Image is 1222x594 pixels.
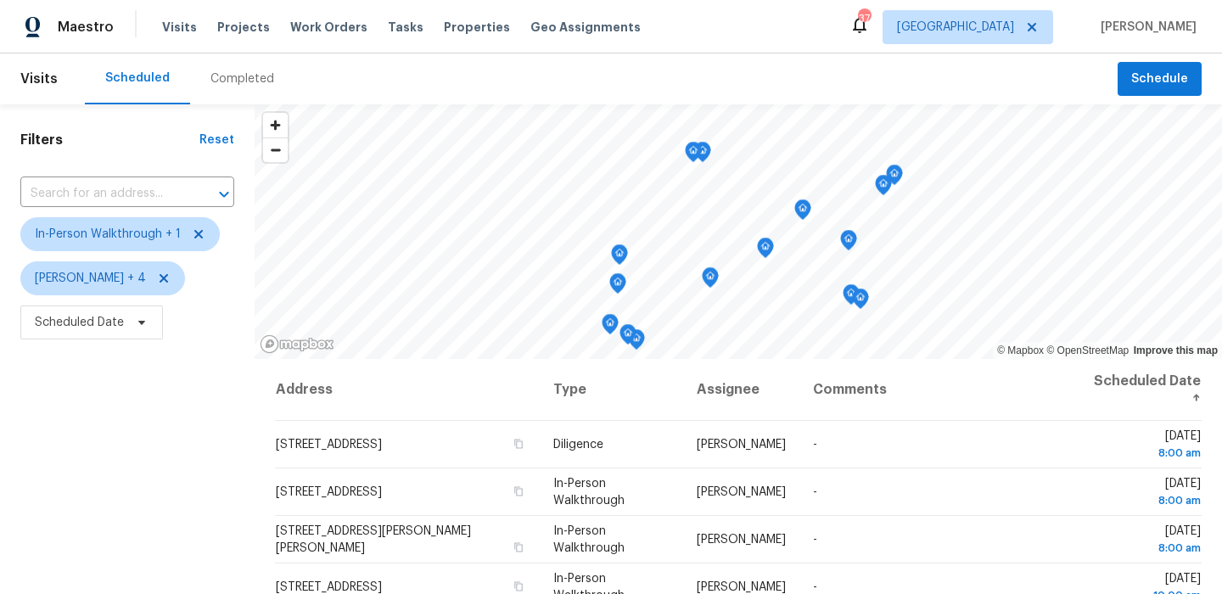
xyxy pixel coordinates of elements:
span: Projects [217,19,270,36]
div: Map marker [619,324,636,350]
div: Map marker [628,329,645,356]
div: Map marker [602,314,619,340]
div: Map marker [702,267,719,294]
button: Zoom out [263,137,288,162]
span: In-Person Walkthrough + 1 [35,226,181,243]
span: Diligence [553,439,603,451]
span: [PERSON_NAME] [697,486,786,498]
a: Improve this map [1134,345,1218,356]
a: Mapbox [997,345,1044,356]
span: [STREET_ADDRESS] [276,581,382,593]
div: Map marker [840,230,857,256]
span: [STREET_ADDRESS] [276,486,382,498]
div: Map marker [843,284,860,311]
div: 8:00 am [1091,540,1201,557]
button: Schedule [1118,62,1202,97]
span: Tasks [388,21,423,33]
button: Copy Address [511,540,526,555]
button: Copy Address [511,484,526,499]
h1: Filters [20,132,199,148]
span: [PERSON_NAME] [1094,19,1197,36]
span: Zoom out [263,138,288,162]
th: Comments [799,359,1078,421]
span: In-Person Walkthrough [553,478,625,507]
th: Address [275,359,540,421]
th: Type [540,359,683,421]
div: Map marker [609,273,626,300]
span: [GEOGRAPHIC_DATA] [897,19,1014,36]
div: Map marker [852,289,869,315]
span: - [813,581,817,593]
span: Schedule [1131,69,1188,90]
span: Visits [20,60,58,98]
span: In-Person Walkthrough [553,525,625,554]
th: Scheduled Date ↑ [1078,359,1202,421]
button: Copy Address [511,579,526,594]
span: [DATE] [1091,525,1201,557]
input: Search for an address... [20,181,187,207]
button: Zoom in [263,113,288,137]
div: Map marker [694,142,711,168]
div: Scheduled [105,70,170,87]
span: Visits [162,19,197,36]
th: Assignee [683,359,799,421]
a: OpenStreetMap [1046,345,1129,356]
button: Open [212,182,236,206]
div: Map marker [757,238,774,264]
div: Map marker [611,244,628,271]
span: [PERSON_NAME] [697,534,786,546]
span: [STREET_ADDRESS][PERSON_NAME][PERSON_NAME] [276,525,471,554]
div: 8:00 am [1091,492,1201,509]
canvas: Map [255,104,1222,359]
div: Completed [210,70,274,87]
span: [DATE] [1091,430,1201,462]
button: Copy Address [511,436,526,451]
span: Maestro [58,19,114,36]
div: 8:00 am [1091,445,1201,462]
div: 37 [858,10,870,27]
div: Map marker [886,165,903,191]
span: [PERSON_NAME] [697,581,786,593]
span: Scheduled Date [35,314,124,331]
span: - [813,486,817,498]
a: Mapbox homepage [260,334,334,354]
span: [PERSON_NAME] + 4 [35,270,146,287]
span: - [813,534,817,546]
div: Map marker [875,175,892,201]
span: [STREET_ADDRESS] [276,439,382,451]
span: Geo Assignments [530,19,641,36]
div: Reset [199,132,234,148]
span: [DATE] [1091,478,1201,509]
div: Map marker [685,142,702,168]
span: Work Orders [290,19,367,36]
span: [PERSON_NAME] [697,439,786,451]
div: Map marker [794,199,811,226]
span: Properties [444,19,510,36]
span: - [813,439,817,451]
